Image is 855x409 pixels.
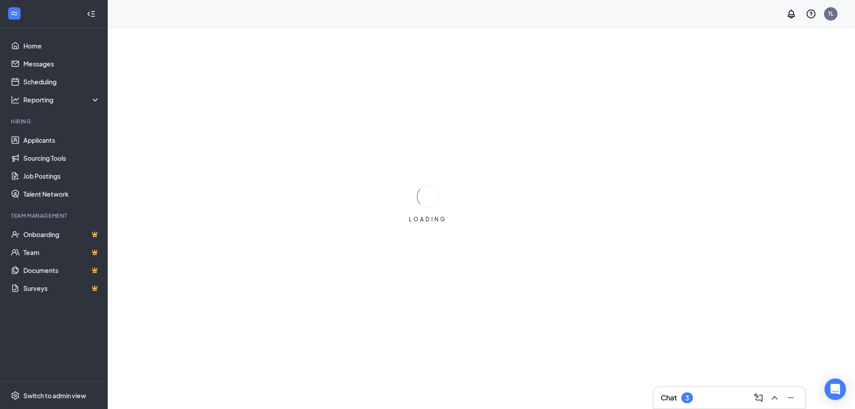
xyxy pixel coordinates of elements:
[828,10,833,18] div: TL
[23,149,100,167] a: Sourcing Tools
[824,378,846,400] div: Open Intercom Messenger
[23,167,100,185] a: Job Postings
[785,392,796,403] svg: Minimize
[786,9,797,19] svg: Notifications
[11,212,98,220] div: Team Management
[23,391,86,400] div: Switch to admin view
[685,394,689,402] div: 3
[11,391,20,400] svg: Settings
[23,73,100,91] a: Scheduling
[661,393,677,403] h3: Chat
[87,9,96,18] svg: Collapse
[769,392,780,403] svg: ChevronUp
[23,55,100,73] a: Messages
[767,391,782,405] button: ChevronUp
[23,225,100,243] a: OnboardingCrown
[784,391,798,405] button: Minimize
[23,243,100,261] a: TeamCrown
[11,95,20,104] svg: Analysis
[23,131,100,149] a: Applicants
[23,95,101,104] div: Reporting
[23,279,100,297] a: SurveysCrown
[10,9,19,18] svg: WorkstreamLogo
[23,37,100,55] a: Home
[405,215,450,223] div: LOADING
[751,391,766,405] button: ComposeMessage
[23,261,100,279] a: DocumentsCrown
[806,9,816,19] svg: QuestionInfo
[753,392,764,403] svg: ComposeMessage
[23,185,100,203] a: Talent Network
[11,118,98,125] div: Hiring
